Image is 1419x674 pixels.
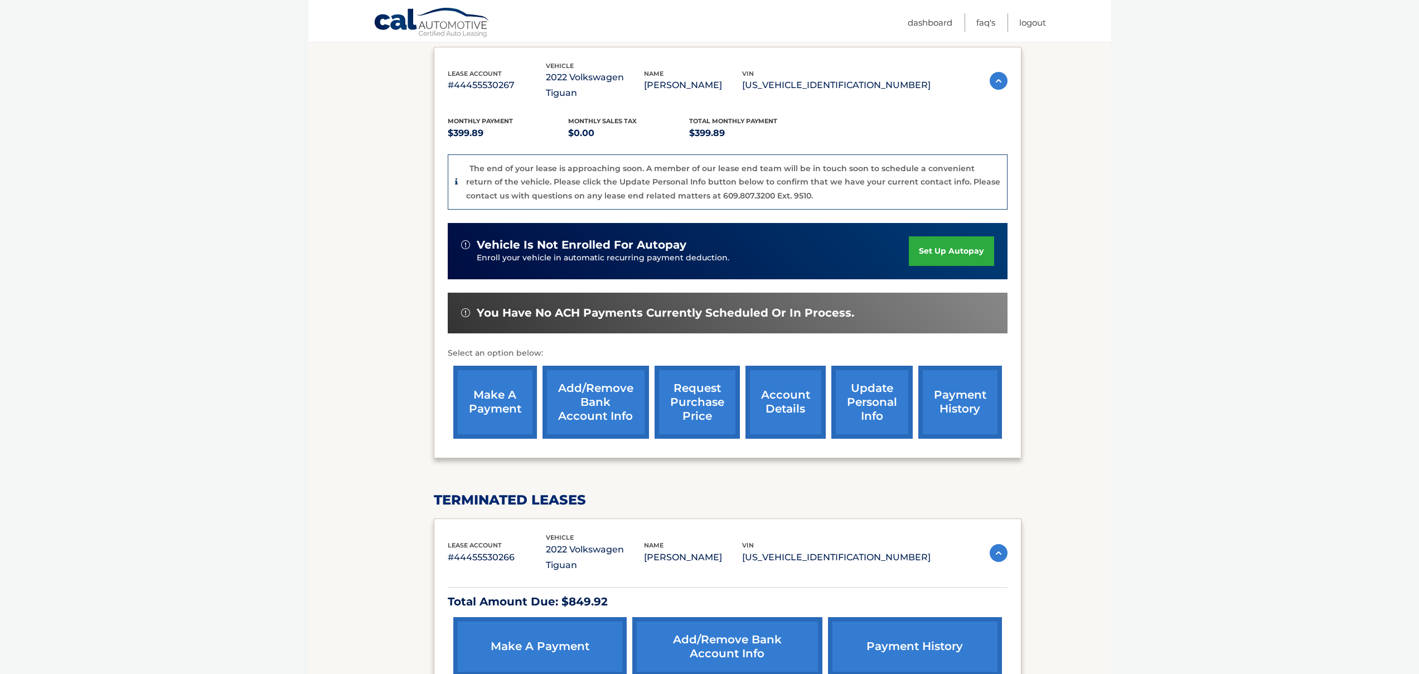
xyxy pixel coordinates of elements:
span: lease account [448,541,502,549]
p: The end of your lease is approaching soon. A member of our lease end team will be in touch soon t... [466,163,1000,201]
p: Enroll your vehicle in automatic recurring payment deduction. [477,252,909,264]
span: vin [742,541,754,549]
span: You have no ACH payments currently scheduled or in process. [477,306,854,320]
a: Dashboard [908,13,952,32]
p: $0.00 [568,125,689,141]
span: vehicle [546,534,574,541]
a: Cal Automotive [374,7,491,40]
p: 2022 Volkswagen Tiguan [546,542,644,573]
span: Monthly Payment [448,117,513,125]
span: Total Monthly Payment [689,117,777,125]
p: $399.89 [689,125,810,141]
span: lease account [448,70,502,77]
img: alert-white.svg [461,308,470,317]
p: [US_VEHICLE_IDENTIFICATION_NUMBER] [742,550,931,565]
a: account details [745,366,826,439]
h2: terminated leases [434,492,1021,508]
img: accordion-active.svg [990,544,1008,562]
p: #44455530267 [448,77,546,93]
a: make a payment [453,366,537,439]
span: name [644,70,664,77]
p: 2022 Volkswagen Tiguan [546,70,644,101]
a: Add/Remove bank account info [543,366,649,439]
a: request purchase price [655,366,740,439]
p: $399.89 [448,125,569,141]
a: update personal info [831,366,913,439]
p: [PERSON_NAME] [644,77,742,93]
span: vin [742,70,754,77]
p: #44455530266 [448,550,546,565]
img: alert-white.svg [461,240,470,249]
p: [US_VEHICLE_IDENTIFICATION_NUMBER] [742,77,931,93]
p: Select an option below: [448,347,1008,360]
span: Monthly sales Tax [568,117,637,125]
span: vehicle is not enrolled for autopay [477,238,686,252]
a: FAQ's [976,13,995,32]
img: accordion-active.svg [990,72,1008,90]
p: [PERSON_NAME] [644,550,742,565]
p: Total Amount Due: $849.92 [448,592,1008,612]
span: name [644,541,664,549]
a: Logout [1019,13,1046,32]
a: set up autopay [909,236,994,266]
a: payment history [918,366,1002,439]
span: vehicle [546,62,574,70]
